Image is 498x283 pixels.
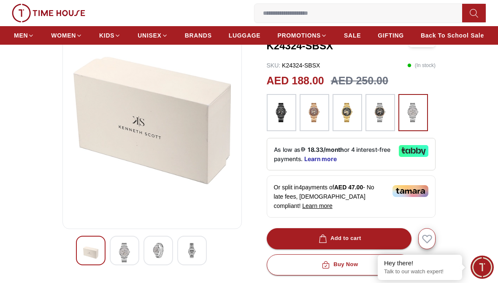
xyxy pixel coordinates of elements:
[344,28,361,43] a: SALE
[151,243,166,258] img: Kenneth Scott Men's Black Dial Automatic Watch - K24324-BBBB
[70,19,235,222] img: Kenneth Scott Men's Black Dial Automatic Watch - K24324-BBBB
[471,256,494,279] div: Chat Widget
[14,28,34,43] a: MEN
[12,4,85,22] img: ...
[185,28,212,43] a: BRANDS
[267,228,412,249] button: Add to cart
[267,254,412,275] button: Buy Now
[267,61,320,70] p: K24324-SBSX
[83,243,98,262] img: Kenneth Scott Men's Black Dial Automatic Watch - K24324-BBBB
[138,28,168,43] a: UNISEX
[277,28,327,43] a: PROMOTIONS
[378,31,404,40] span: GIFTING
[267,175,436,218] div: Or split in 4 payments of - No late fees, [DEMOGRAPHIC_DATA] compliant!
[14,31,28,40] span: MEN
[51,28,82,43] a: WOMEN
[271,98,292,127] img: ...
[384,268,456,275] p: Talk to our watch expert!
[421,28,484,43] a: Back To School Sale
[51,31,76,40] span: WOMEN
[184,243,200,258] img: Kenneth Scott Men's Black Dial Automatic Watch - K24324-BBBB
[320,260,358,270] div: Buy Now
[99,31,114,40] span: KIDS
[370,98,391,127] img: ...
[229,31,261,40] span: LUGGAGE
[334,184,363,191] span: AED 47.00
[99,28,121,43] a: KIDS
[421,31,484,40] span: Back To School Sale
[337,98,358,127] img: ...
[267,73,324,89] h2: AED 188.00
[407,61,436,70] p: ( In stock )
[403,98,424,127] img: ...
[138,31,161,40] span: UNISEX
[304,98,325,127] img: ...
[185,31,212,40] span: BRANDS
[392,185,428,197] img: Tamara
[384,259,456,267] div: Hey there!
[302,202,333,209] span: Learn more
[117,243,132,262] img: Kenneth Scott Men's Black Dial Automatic Watch - K24324-BBBB
[277,31,321,40] span: PROMOTIONS
[331,73,388,89] h3: AED 250.00
[378,28,404,43] a: GIFTING
[267,62,281,69] span: SKU :
[229,28,261,43] a: LUGGAGE
[317,234,361,243] div: Add to cart
[344,31,361,40] span: SALE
